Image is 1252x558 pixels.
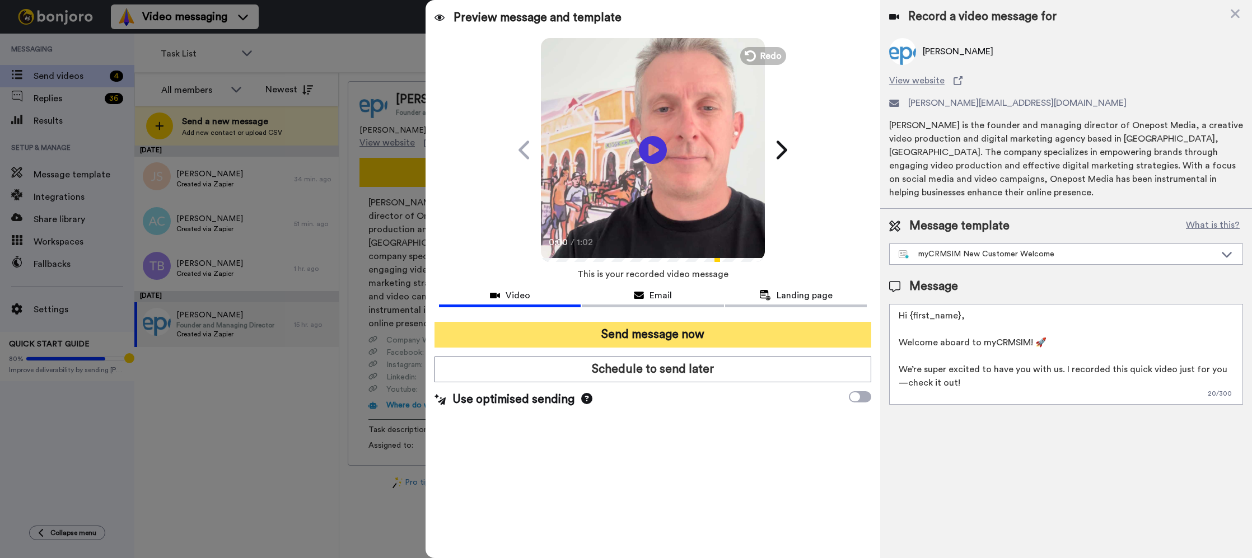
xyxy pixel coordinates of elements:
[1183,218,1243,235] button: What is this?
[452,391,574,408] span: Use optimised sending
[777,289,833,302] span: Landing page
[577,236,596,249] span: 1:02
[899,248,1216,260] div: myCRMSIM New Customer Welcome
[435,322,871,348] button: Send message now
[435,357,871,382] button: Schedule to send later
[908,96,1127,110] span: [PERSON_NAME][EMAIL_ADDRESS][DOMAIN_NAME]
[889,304,1243,405] textarea: Hi {first_name}, Welcome aboard to myCRMSIM! 🚀 We’re super excited to have you with us. I recorde...
[889,74,945,87] span: View website
[889,119,1243,199] div: [PERSON_NAME] is the founder and managing director of Onepost Media, a creative video production ...
[650,289,672,302] span: Email
[571,236,574,249] span: /
[577,262,728,287] span: This is your recorded video message
[549,236,568,249] span: 0:00
[506,289,530,302] span: Video
[909,278,958,295] span: Message
[889,74,1243,87] a: View website
[909,218,1010,235] span: Message template
[899,250,909,259] img: nextgen-template.svg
